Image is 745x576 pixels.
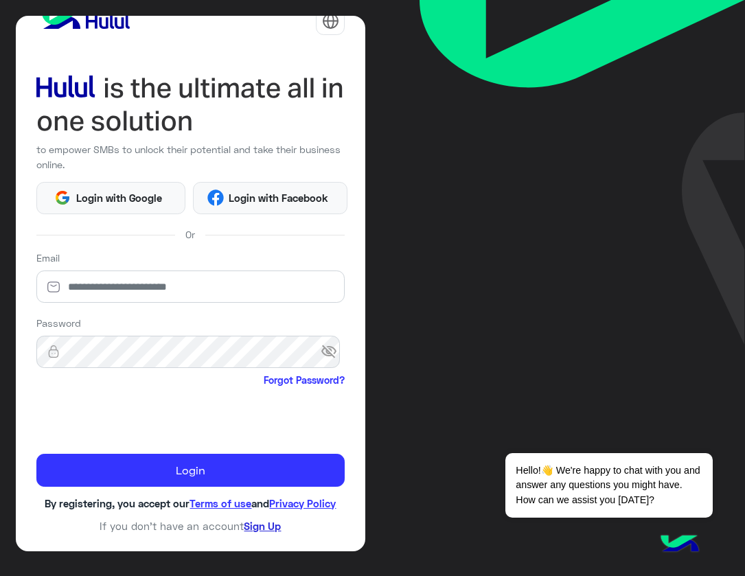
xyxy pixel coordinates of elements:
label: Password [36,316,81,330]
img: lock [36,345,71,358]
a: Forgot Password? [264,373,345,387]
span: Or [185,227,195,242]
img: email [36,280,71,294]
span: Login with Google [71,190,167,206]
p: to empower SMBs to unlock their potential and take their business online. [36,142,345,172]
button: Login with Google [36,182,185,214]
img: hulul-logo.png [656,521,704,569]
img: tab [322,12,339,30]
span: Login with Facebook [224,190,334,206]
img: Facebook [207,189,224,206]
img: hululLoginTitle_EN.svg [36,71,345,137]
label: Email [36,251,60,265]
span: and [251,497,269,509]
img: logo [36,7,135,34]
span: By registering, you accept our [45,497,190,509]
a: Terms of use [190,497,251,509]
a: Privacy Policy [269,497,336,509]
span: Hello!👋 We're happy to chat with you and answer any questions you might have. How can we assist y... [505,453,712,518]
a: Sign Up [244,520,281,532]
h6: If you don’t have an account [36,520,345,532]
button: Login [36,454,345,487]
button: Login with Facebook [193,182,347,214]
iframe: reCAPTCHA [36,390,245,443]
span: visibility_off [321,339,345,364]
img: Google [54,189,71,206]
